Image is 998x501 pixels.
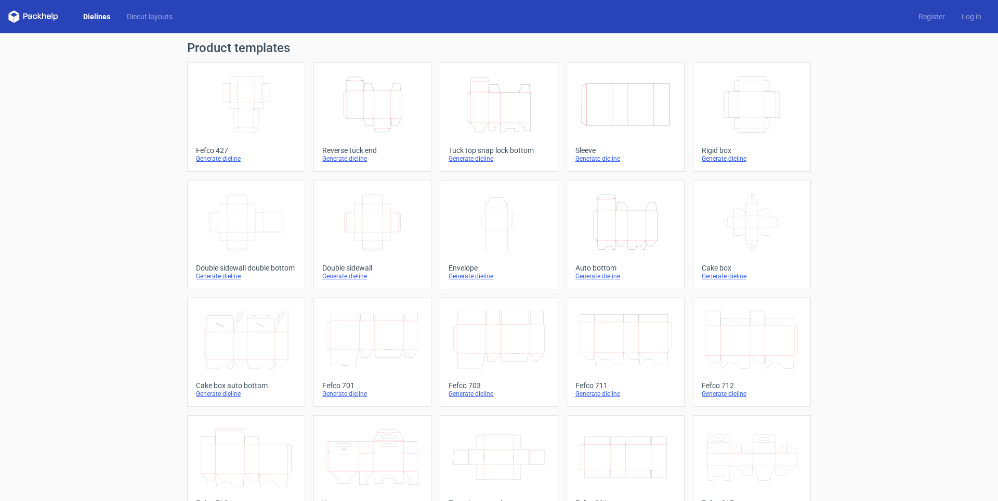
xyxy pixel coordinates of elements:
a: Fefco 427Generate dieline [187,62,305,172]
a: Diecut layouts [119,11,181,22]
a: EnvelopeGenerate dieline [440,180,558,289]
h1: Product templates [187,42,811,54]
div: Envelope [449,264,549,272]
div: Tuck top snap lock bottom [449,146,549,155]
div: Generate dieline [702,155,802,163]
div: Generate dieline [702,390,802,398]
div: Reverse tuck end [322,146,423,155]
div: Rigid box [702,146,802,155]
div: Fefco 703 [449,381,549,390]
div: Generate dieline [449,390,549,398]
div: Generate dieline [322,155,423,163]
div: Cake box auto bottom [196,381,296,390]
div: Generate dieline [196,272,296,280]
div: Fefco 711 [575,381,676,390]
a: SleeveGenerate dieline [567,62,685,172]
a: Fefco 712Generate dieline [693,298,811,407]
div: Double sidewall double bottom [196,264,296,272]
div: Generate dieline [575,272,676,280]
a: Auto bottomGenerate dieline [567,180,685,289]
div: Generate dieline [322,390,423,398]
a: Fefco 703Generate dieline [440,298,558,407]
div: Generate dieline [196,155,296,163]
div: Auto bottom [575,264,676,272]
a: Dielines [75,11,119,22]
a: Fefco 701Generate dieline [313,298,431,407]
div: Cake box [702,264,802,272]
div: Generate dieline [196,390,296,398]
a: Register [910,11,953,22]
div: Fefco 712 [702,381,802,390]
div: Generate dieline [322,272,423,280]
a: Fefco 711Generate dieline [567,298,685,407]
a: Cake box auto bottomGenerate dieline [187,298,305,407]
div: Generate dieline [449,155,549,163]
div: Generate dieline [449,272,549,280]
div: Generate dieline [575,155,676,163]
div: Double sidewall [322,264,423,272]
div: Generate dieline [575,390,676,398]
a: Tuck top snap lock bottomGenerate dieline [440,62,558,172]
a: Double sidewall double bottomGenerate dieline [187,180,305,289]
div: Fefco 701 [322,381,423,390]
div: Generate dieline [702,272,802,280]
a: Cake boxGenerate dieline [693,180,811,289]
a: Reverse tuck endGenerate dieline [313,62,431,172]
a: Log in [953,11,990,22]
a: Rigid boxGenerate dieline [693,62,811,172]
div: Sleeve [575,146,676,155]
a: Double sidewallGenerate dieline [313,180,431,289]
div: Fefco 427 [196,146,296,155]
